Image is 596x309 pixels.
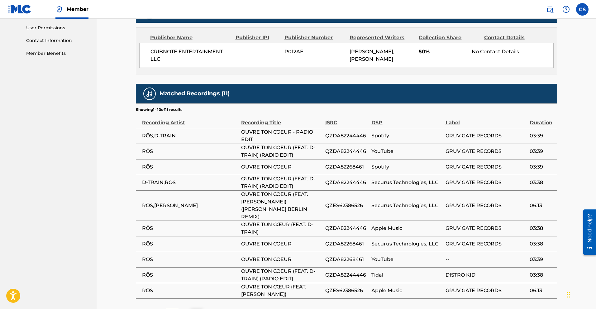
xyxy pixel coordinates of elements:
div: DSP [371,112,442,126]
span: 50 % [493,14,504,20]
span: 03:38 [530,271,554,279]
a: Contact Information [26,37,89,44]
div: ISRC [325,112,369,126]
img: Top Rightsholder [55,6,63,13]
a: Public Search [544,3,556,16]
span: RÖS [142,225,238,232]
span: Securus Technologies, LLC [371,179,442,186]
span: YouTube [371,256,442,263]
span: [PERSON_NAME], [PERSON_NAME] [350,49,394,62]
div: No Contact Details [472,48,553,55]
div: Recording Artist [142,112,238,126]
span: Apple Music [371,225,442,232]
span: QZDA82244446 [325,271,369,279]
span: RÖS [142,287,238,294]
div: Publisher IPI [236,34,280,41]
span: OUVRE TON CŒUR (FEAT. [PERSON_NAME]) [241,283,322,298]
div: User Menu [576,3,589,16]
span: CRIBNOTE ENTERTAINMENT LLC [150,48,231,63]
iframe: Resource Center [579,207,596,257]
div: Represented Writers [350,34,414,41]
span: GRUV GATE RECORDS [446,179,527,186]
span: QZDA82268461 [325,163,369,171]
span: Apple Music [371,287,442,294]
div: Publisher Number [284,34,345,41]
span: -- [446,256,527,263]
span: 50% [419,48,467,55]
span: GRUV GATE RECORDS [446,132,527,140]
span: D-TRAIN;RÖS [142,179,238,186]
span: RÖS,D-TRAIN [142,132,238,140]
span: GRUV GATE RECORDS [446,202,527,209]
iframe: Chat Widget [565,279,596,309]
span: RÖS [142,163,238,171]
span: OUVRE TON COEUR [241,163,322,171]
span: OUVRE TON COEUR (FEAT. [PERSON_NAME]) ([PERSON_NAME] BERLIN REMIX) [241,191,322,221]
span: QZDA82244446 [325,148,369,155]
a: Member Benefits [26,50,89,57]
span: QZDA82244446 [325,132,369,140]
span: QZDA82244446 [325,179,369,186]
span: RÖS [142,256,238,263]
span: 06:13 [530,287,554,294]
span: GRUV GATE RECORDS [446,287,527,294]
span: 03:39 [530,148,554,155]
span: Tidal [371,271,442,279]
span: GRUV GATE RECORDS [446,163,527,171]
span: 03:38 [530,179,554,186]
span: OUVRE TON CŒUR (FEAT. D-TRAIN) [241,221,322,236]
span: -- [236,48,280,55]
span: OUVRE TON COEUR [241,256,322,263]
span: YouTube [371,148,442,155]
div: Recording Title [241,112,322,126]
span: OUVRE TON COEUR (FEAT. D-TRAIN) (RADIO EDIT) [241,175,322,190]
span: 03:38 [530,240,554,248]
a: User Permissions [26,25,89,31]
div: Label [446,112,527,126]
img: Matched Recordings [146,90,153,97]
span: RÖS [142,148,238,155]
span: RÖS [142,271,238,279]
img: search [546,6,554,13]
span: Securus Technologies, LLC [371,240,442,248]
span: OUVRE TON COEUR [241,240,322,248]
span: 06:13 [530,202,554,209]
span: QZES62386526 [325,202,369,209]
div: Drag [567,285,570,304]
div: Collection Share [419,34,479,41]
span: GRUV GATE RECORDS [446,225,527,232]
span: Member [67,6,88,13]
span: Spotify [371,163,442,171]
img: MLC Logo [7,5,31,14]
span: RÖS;[PERSON_NAME] [142,202,238,209]
div: Contact Details [484,34,545,41]
span: OUVRE TON COEUR (FEAT. D-TRAIN) (RADIO EDIT) [241,268,322,283]
div: Duration [530,112,554,126]
p: Showing 1 - 10 of 11 results [136,107,182,112]
span: QZDA82268461 [325,256,369,263]
span: DISTRO KID [446,271,527,279]
span: GRUV GATE RECORDS [446,148,527,155]
img: help [562,6,570,13]
span: 03:38 [530,225,554,232]
span: QZDA82244446 [325,225,369,232]
span: 03:39 [530,163,554,171]
div: Publisher Name [150,34,231,41]
span: Spotify [371,132,442,140]
span: P012AF [284,48,345,55]
span: RÖS [142,240,238,248]
span: QZDA82268461 [325,240,369,248]
h5: Matched Recordings (11) [160,90,230,97]
div: Help [560,3,572,16]
span: GRUV GATE RECORDS [446,240,527,248]
span: OUVRE TON COEUR - RADIO EDIT [241,128,322,143]
span: 03:39 [530,256,554,263]
span: QZES62386526 [325,287,369,294]
span: 03:39 [530,132,554,140]
span: Securus Technologies, LLC [371,202,442,209]
span: OUVRE TON COEUR (FEAT. D-TRAIN) (RADIO EDIT) [241,144,322,159]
